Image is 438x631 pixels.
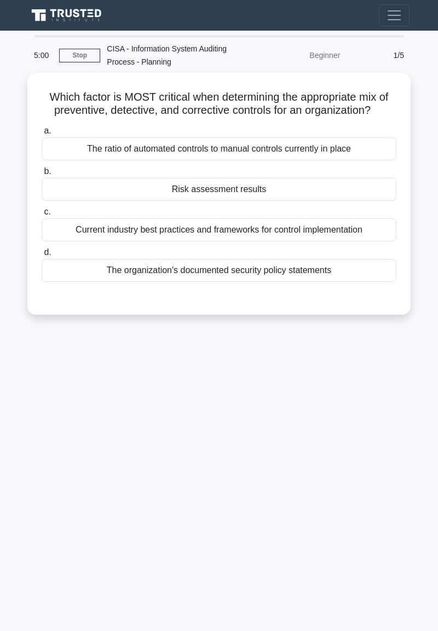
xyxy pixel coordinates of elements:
button: Toggle navigation [379,4,410,26]
div: Beginner [251,44,347,66]
div: Current industry best practices and frameworks for control implementation [42,218,396,241]
span: b. [44,166,51,176]
span: d. [44,247,51,257]
div: 5:00 [27,44,59,66]
div: Risk assessment results [42,178,396,201]
span: a. [44,126,51,135]
div: The organization's documented security policy statements [42,259,396,282]
a: Stop [59,49,100,62]
div: The ratio of automated controls to manual controls currently in place [42,137,396,160]
span: c. [44,207,50,216]
div: CISA - Information System Auditing Process - Planning [100,38,251,73]
h5: Which factor is MOST critical when determining the appropriate mix of preventive, detective, and ... [41,90,397,118]
div: 1/5 [347,44,411,66]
